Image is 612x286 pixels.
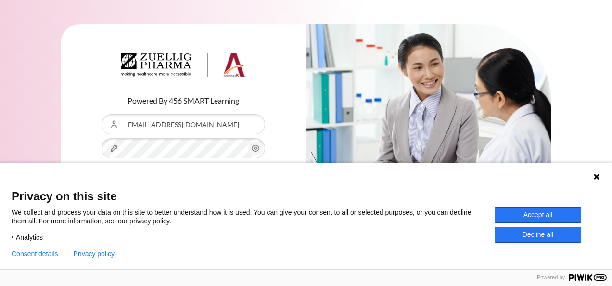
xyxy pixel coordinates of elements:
button: Decline all [495,227,581,243]
p: Powered By 456 SMART Learning [102,95,265,106]
span: Powered by [533,274,569,281]
a: Forgotten your username or password? [122,162,245,170]
a: Architeck [121,53,246,81]
img: Architeck [121,53,246,77]
span: Privacy on this site [12,189,600,203]
span: Analytics [16,233,43,242]
p: We collect and process your data on this site to better understand how it is used. You can give y... [12,208,495,225]
a: Privacy policy [74,250,115,258]
button: Accept all [495,207,581,223]
input: Username or Email Address [102,114,265,134]
button: Consent details [12,250,58,258]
